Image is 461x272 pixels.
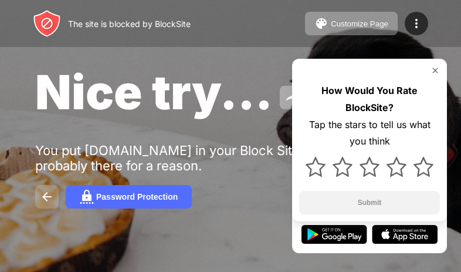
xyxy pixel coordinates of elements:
div: Password Protection [96,192,178,202]
img: menu-icon.svg [409,16,423,31]
div: You put [DOMAIN_NAME] in your Block Sites list. It’s probably there for a reason. [35,143,398,173]
img: back.svg [40,190,54,204]
button: Customize Page [305,12,398,35]
img: star.svg [387,157,406,177]
div: How Would You Rate BlockSite? [299,82,440,116]
img: star.svg [413,157,433,177]
img: star.svg [360,157,379,177]
img: password.svg [80,190,94,204]
img: header-logo.svg [33,9,61,38]
span: Nice try... [35,63,273,120]
img: star.svg [333,157,352,177]
img: star.svg [306,157,326,177]
div: Customize Page [331,19,388,28]
div: Tap the stars to tell us what you think [299,116,440,150]
div: The site is blocked by BlockSite [68,19,191,29]
button: Password Protection [66,185,192,209]
button: Submit [299,191,440,214]
img: rate-us-close.svg [431,66,440,75]
img: share.svg [284,90,299,105]
img: pallet.svg [314,16,328,31]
